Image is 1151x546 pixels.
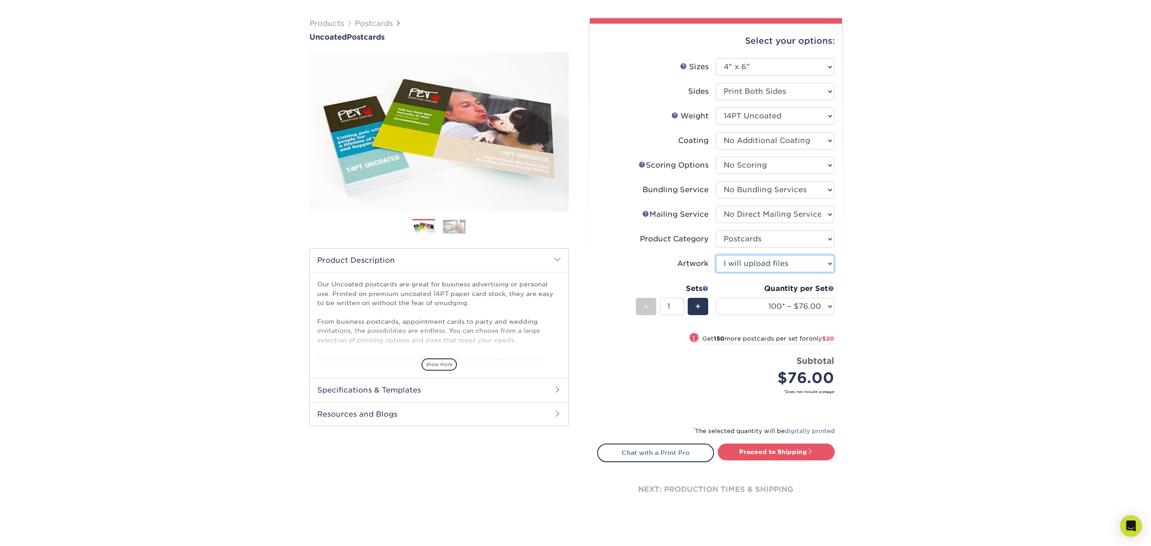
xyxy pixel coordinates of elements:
[642,209,709,220] div: Mailing Service
[702,335,834,344] small: Get more postcards per set for
[597,24,835,58] div: Select your options:
[716,283,834,294] div: Quantity per Set
[718,444,835,460] a: Proceed to Shipping
[640,234,709,245] div: Product Category
[671,111,709,122] div: Weight
[714,335,725,342] strong: 150
[796,356,834,366] strong: Subtotal
[680,61,709,72] div: Sizes
[597,462,835,517] div: next: production times & shipping
[310,378,568,402] h2: Specifications & Templates
[785,428,835,434] a: digitally printed
[1120,515,1142,537] div: Open Intercom Messenger
[604,389,834,394] small: *Does not include postage
[412,219,435,235] img: Postcards 01
[643,184,709,195] div: Bundling Service
[310,402,568,426] h2: Resources and Blogs
[688,86,709,97] div: Sides
[644,300,648,313] span: -
[695,300,701,313] span: +
[421,358,457,371] span: show more
[678,135,709,146] div: Coating
[309,33,569,41] a: UncoatedPostcards
[677,258,709,269] div: Artwork
[443,219,466,234] img: Postcards 02
[822,335,834,342] span: $20
[639,160,709,171] div: Scoring Options
[809,335,834,342] span: only
[355,19,393,28] a: Postcards
[309,19,344,28] a: Products
[693,333,695,343] span: !
[309,33,347,41] span: Uncoated
[317,280,561,373] p: Our Uncoated postcards are great for business advertising or personal use. Printed on premium unc...
[636,283,709,294] div: Sets
[723,367,834,389] div: $76.00
[309,33,569,41] h1: Postcards
[597,444,714,462] a: Chat with a Print Pro
[310,249,568,272] h2: Product Description
[693,428,835,434] small: The selected quantity will be
[309,42,569,222] img: Uncoated 01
